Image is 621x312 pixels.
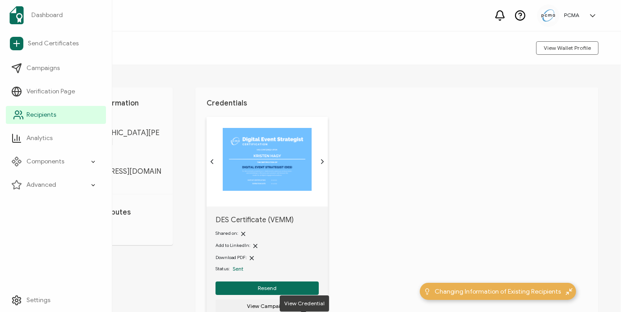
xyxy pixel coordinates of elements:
[208,158,216,165] ion-icon: chevron back outline
[280,295,329,312] div: View Credential
[216,215,319,224] span: DES Certificate (VEMM)
[216,265,229,272] span: Status:
[31,11,63,20] span: Dashboard
[26,87,75,96] span: Verification Page
[26,64,60,73] span: Campaigns
[26,134,53,143] span: Analytics
[67,99,162,108] h1: Personal Information
[544,45,591,51] span: View Wallet Profile
[576,269,621,312] iframe: Chat Widget
[233,265,243,272] span: Sent
[6,291,106,309] a: Settings
[216,255,247,260] span: Download PDF:
[6,33,106,54] a: Send Certificates
[258,286,277,291] span: Resend
[566,288,573,295] img: minimize-icon.svg
[6,3,106,28] a: Dashboard
[216,242,250,248] span: Add to LinkedIn:
[247,303,287,309] span: View Campaign
[536,41,599,55] button: View Wallet Profile
[67,208,162,217] h1: Custom Attributes
[26,157,64,166] span: Components
[542,9,555,22] img: 5c892e8a-a8c9-4ab0-b501-e22bba25706e.jpg
[67,128,162,146] span: [DEMOGRAPHIC_DATA][PERSON_NAME]
[28,39,79,48] span: Send Certificates
[207,99,587,108] h1: Credentials
[6,59,106,77] a: Campaigns
[67,167,162,185] span: [EMAIL_ADDRESS][DOMAIN_NAME]
[6,106,106,124] a: Recipients
[435,287,561,296] span: Changing Information of Existing Recipients
[319,158,326,165] ion-icon: chevron forward outline
[26,296,50,305] span: Settings
[216,230,238,236] span: Shared on:
[564,12,579,18] h5: PCMA
[26,180,56,189] span: Advanced
[67,226,162,234] p: Add attribute
[26,110,56,119] span: Recipients
[9,6,24,24] img: sertifier-logomark-colored.svg
[6,129,106,147] a: Analytics
[6,83,106,101] a: Verification Page
[67,117,162,124] span: FULL NAME:
[67,155,162,163] span: E-MAIL:
[216,281,319,295] button: Resend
